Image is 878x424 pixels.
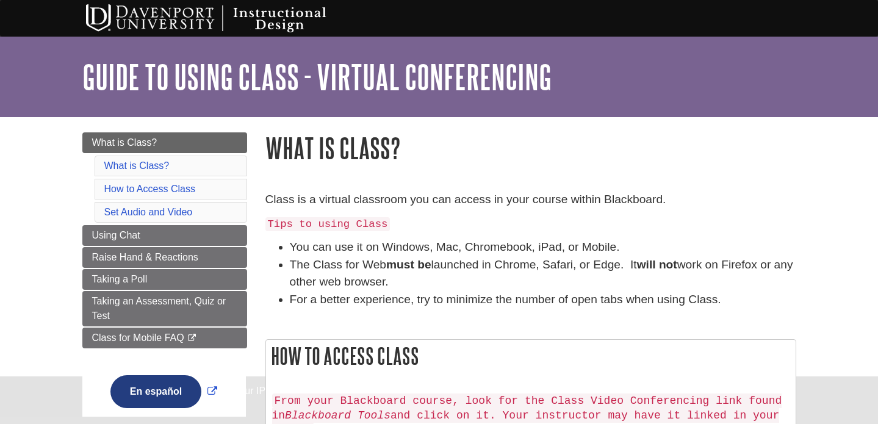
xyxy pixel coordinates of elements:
a: Link opens in new window [107,386,220,397]
a: Raise Hand & Reactions [82,247,247,268]
a: Using Chat [82,225,247,246]
span: Taking a Poll [92,274,148,284]
a: How to Access Class [104,184,195,194]
li: You can use it on Windows, Mac, Chromebook, iPad, or Mobile. [290,239,796,256]
a: What is Class? [82,132,247,153]
a: Set Audio and Video [104,207,193,217]
li: The Class for Web launched in Chrome, Safari, or Edge. It work on Firefox or any other web browser. [290,256,796,292]
img: Davenport University Instructional Design [76,3,369,34]
span: Taking an Assessment, Quiz or Test [92,296,226,321]
p: Class is a virtual classroom you can access in your course within Blackboard. [265,191,796,209]
h2: How to Access Class [266,340,796,372]
em: Blackboard Tools [285,409,390,422]
a: Guide to Using Class - Virtual Conferencing [82,58,552,96]
span: What is Class? [92,137,157,148]
li: For a better experience, try to minimize the number of open tabs when using Class. [290,291,796,309]
a: Taking an Assessment, Quiz or Test [82,291,247,326]
button: En español [110,375,201,408]
code: Tips to using Class [265,217,390,231]
strong: must be [386,258,431,271]
a: Class for Mobile FAQ [82,328,247,348]
span: Using Chat [92,230,140,240]
i: This link opens in a new window [187,334,197,342]
span: Class for Mobile FAQ [92,332,184,343]
a: What is Class? [104,160,170,171]
h1: What is Class? [265,132,796,163]
a: Taking a Poll [82,269,247,290]
strong: will not [637,258,677,271]
span: Raise Hand & Reactions [92,252,198,262]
